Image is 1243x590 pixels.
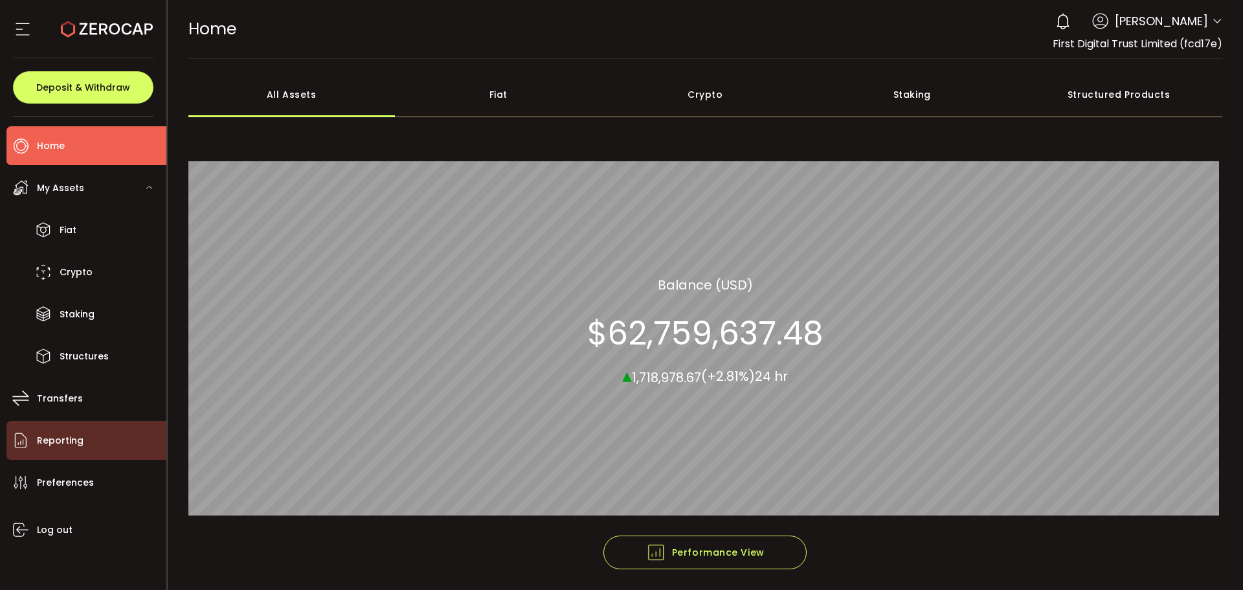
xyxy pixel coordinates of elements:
[1178,528,1243,590] iframe: Chat Widget
[60,263,93,282] span: Crypto
[809,72,1016,117] div: Staking
[603,536,807,569] button: Performance View
[37,137,65,155] span: Home
[36,83,130,92] span: Deposit & Withdraw
[395,72,602,117] div: Fiat
[60,221,76,240] span: Fiat
[37,389,83,408] span: Transfers
[587,313,823,352] section: $62,759,637.48
[37,179,84,198] span: My Assets
[37,431,84,450] span: Reporting
[188,72,396,117] div: All Assets
[755,367,788,385] span: 24 hr
[60,305,95,324] span: Staking
[1115,12,1208,30] span: [PERSON_NAME]
[1053,36,1222,51] span: First Digital Trust Limited (fcd17e)
[658,275,753,294] section: Balance (USD)
[37,473,94,492] span: Preferences
[622,361,632,389] span: ▴
[37,521,73,539] span: Log out
[701,367,755,385] span: (+2.81%)
[13,71,153,104] button: Deposit & Withdraw
[632,368,701,386] span: 1,718,978.67
[188,17,236,40] span: Home
[602,72,809,117] div: Crypto
[60,347,109,366] span: Structures
[646,543,765,562] span: Performance View
[1016,72,1223,117] div: Structured Products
